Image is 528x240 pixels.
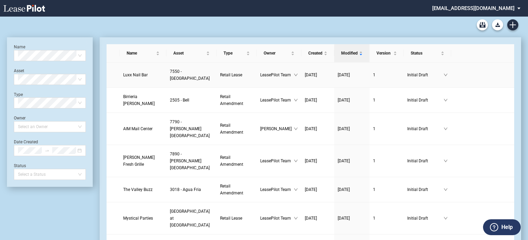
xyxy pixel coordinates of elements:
a: [DATE] [305,97,331,104]
span: swap-right [45,148,49,153]
span: [DATE] [338,73,350,77]
a: [DATE] [305,157,331,164]
a: Retail Amendment [220,183,254,196]
a: Archive [477,19,488,30]
span: [DATE] [338,159,350,163]
a: Retail Amendment [220,154,254,168]
span: Birrieria Esquivel [123,94,155,106]
span: Modified [341,50,358,57]
span: down [444,159,448,163]
span: LeasePilot Team [260,215,293,222]
span: Luxx Nail Bar [123,73,148,77]
md-menu: Download Blank Form List [490,19,505,30]
span: 7790 - Mercado Del Lago [170,119,210,138]
a: 7790 - [PERSON_NAME][GEOGRAPHIC_DATA] [170,118,213,139]
span: Version [376,50,392,57]
span: Retail Lease [220,216,242,221]
th: Name [120,44,166,63]
a: Retail Lease [220,71,254,78]
span: Retail Amendment [220,184,243,195]
span: Status [411,50,439,57]
a: 1 [373,97,400,104]
span: down [294,216,298,220]
span: down [444,216,448,220]
th: Owner [257,44,301,63]
span: down [444,73,448,77]
span: down [294,159,298,163]
span: [DATE] [338,98,350,103]
span: Initial Draft [407,71,444,78]
span: [DATE] [305,126,317,131]
a: 7890 - [PERSON_NAME][GEOGRAPHIC_DATA] [170,151,213,171]
span: down [444,127,448,131]
span: Retail Amendment [220,123,243,135]
a: [DATE] [305,215,331,222]
span: [DATE] [305,73,317,77]
a: [DATE] [305,186,331,193]
span: Asset [173,50,205,57]
a: [DATE] [338,215,366,222]
a: [DATE] [305,125,331,132]
span: 3018 - Agua Fria [170,187,201,192]
span: Initial Draft [407,157,444,164]
span: 7890 - Steele Creek Crossing [170,152,210,170]
label: Status [14,163,26,168]
span: Name [127,50,155,57]
th: Asset [166,44,217,63]
span: [DATE] [305,216,317,221]
a: Birrieria [PERSON_NAME] [123,93,163,107]
a: 7550 - [GEOGRAPHIC_DATA] [170,68,213,82]
label: Type [14,92,23,97]
span: Type [224,50,245,57]
span: 2505 - Bell [170,98,189,103]
a: [DATE] [305,71,331,78]
span: LeasePilot Team [260,186,293,193]
span: The Valley Buzz [123,187,153,192]
span: 1 [373,98,375,103]
label: Owner [14,116,26,121]
a: Luxx Nail Bar [123,71,163,78]
a: The Valley Buzz [123,186,163,193]
th: Created [301,44,334,63]
span: 1 [373,216,375,221]
span: Initial Draft [407,97,444,104]
span: [DATE] [338,126,350,131]
a: [DATE] [338,97,366,104]
span: down [294,188,298,192]
span: 7550 - Lovers Lane [170,69,210,81]
span: 1 [373,159,375,163]
a: 3018 - Agua Fria [170,186,213,193]
span: [DATE] [338,187,350,192]
span: to [45,148,49,153]
a: Mystical Parties [123,215,163,222]
span: 7590 - Main Street at Town Center [170,209,210,228]
a: [DATE] [338,71,366,78]
a: 1 [373,157,400,164]
span: Owner [264,50,289,57]
span: Initial Draft [407,125,444,132]
a: 1 [373,215,400,222]
a: Retail Amendment [220,122,254,136]
span: 1 [373,187,375,192]
a: [DATE] [338,186,366,193]
span: down [444,188,448,192]
a: [DATE] [338,157,366,164]
span: AIM Mail Center [123,126,153,131]
a: Retail Lease [220,215,254,222]
a: [GEOGRAPHIC_DATA] at [GEOGRAPHIC_DATA] [170,208,213,229]
button: Help [483,219,521,235]
span: down [294,73,298,77]
span: 1 [373,126,375,131]
span: down [444,98,448,102]
label: Name [14,45,25,49]
span: Mystical Parties [123,216,153,221]
a: Create new document [507,19,518,30]
span: [DATE] [305,98,317,103]
th: Status [404,44,451,63]
a: Retail Amendment [220,93,254,107]
label: Help [501,223,513,232]
a: 2505 - Bell [170,97,213,104]
span: [PERSON_NAME] [260,125,293,132]
label: Asset [14,68,24,73]
a: [DATE] [338,125,366,132]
